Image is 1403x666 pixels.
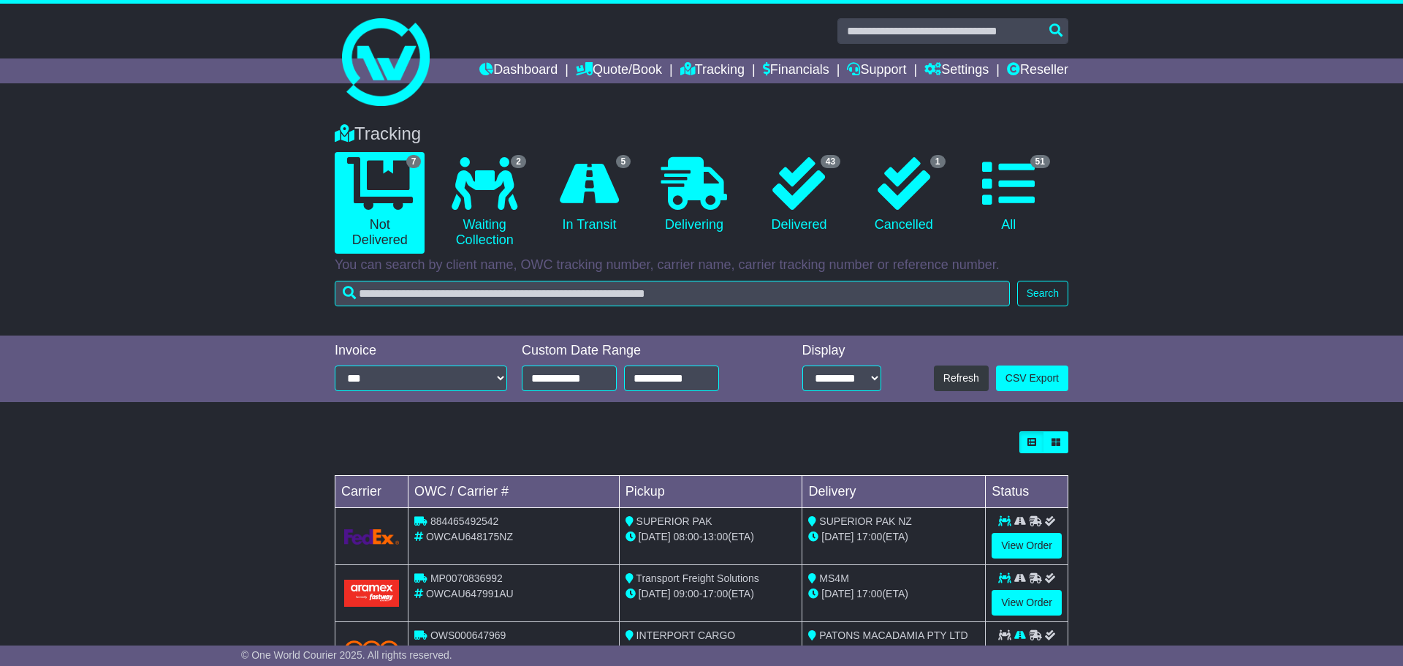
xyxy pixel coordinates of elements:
span: 2 [511,155,526,168]
span: 17:00 [856,531,882,542]
td: Delivery [802,476,986,508]
span: 09:00 [674,588,699,599]
a: Settings [924,58,989,83]
span: INTERPORT CARGO [636,629,736,641]
span: [DATE] [639,531,671,542]
div: (ETA) [808,586,979,602]
span: MP0070836992 [430,572,503,584]
a: 5 In Transit [544,152,634,238]
span: [DATE] [639,588,671,599]
div: - (ETA) [626,529,796,545]
img: GetCarrierServiceLogo [344,529,399,545]
a: 51 All [964,152,1054,238]
div: (ETA) [808,643,979,659]
span: 17:00 [702,588,728,599]
span: PATONS MACADAMIA PTY LTD [819,629,967,641]
button: Refresh [934,366,989,391]
span: 5 [616,155,631,168]
a: 7 Not Delivered [335,152,425,254]
span: OWS000647969 [430,629,506,641]
td: OWC / Carrier # [408,476,620,508]
span: [DATE] [821,531,853,542]
div: Custom Date Range [522,343,756,359]
button: Search [1017,281,1068,306]
a: View Order [992,533,1062,559]
a: 1 Cancelled [859,152,948,238]
span: Transport Freight Solutions [636,572,758,584]
span: 7 [406,155,422,168]
span: MS4M [819,572,848,584]
a: Reseller [1007,58,1068,83]
a: 2 Waiting Collection [439,152,529,254]
a: View Order [992,590,1062,616]
span: 43 [821,155,840,168]
span: 17:00 [856,588,882,599]
a: Tracking [680,58,745,83]
span: 13:00 [702,531,728,542]
td: Carrier [335,476,408,508]
img: TNT_Domestic.png [344,640,399,660]
span: 884465492542 [430,515,498,527]
a: Support [847,58,906,83]
span: 1 [930,155,946,168]
a: Financials [763,58,829,83]
img: Aramex.png [344,580,399,607]
span: SUPERIOR PAK [636,515,712,527]
div: Display [802,343,881,359]
span: OWCAU647991AU [426,588,514,599]
div: Tracking [327,124,1076,145]
span: [DATE] [821,588,853,599]
span: OWCAU648175NZ [426,531,513,542]
div: - (ETA) [626,586,796,602]
td: Status [986,476,1068,508]
a: 43 Delivered [754,152,844,238]
div: - (ETA) [626,643,796,659]
td: Pickup [619,476,802,508]
div: Invoice [335,343,507,359]
a: Quote/Book [576,58,662,83]
a: CSV Export [996,366,1068,391]
span: 08:00 [674,531,699,542]
a: Delivering [649,152,739,238]
div: (ETA) [808,529,979,545]
span: SUPERIOR PAK NZ [819,515,912,527]
span: © One World Courier 2025. All rights reserved. [241,649,452,661]
span: 51 [1030,155,1050,168]
p: You can search by client name, OWC tracking number, carrier name, carrier tracking number or refe... [335,257,1068,273]
a: Dashboard [479,58,558,83]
